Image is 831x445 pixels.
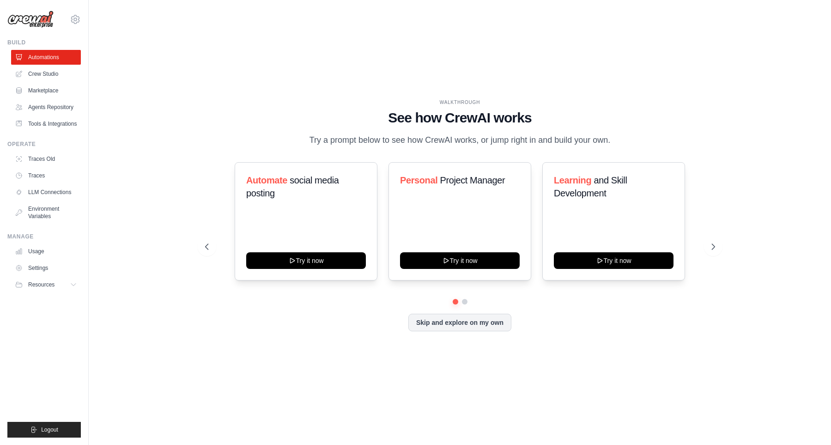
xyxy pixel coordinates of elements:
button: Logout [7,422,81,438]
a: Settings [11,261,81,275]
span: and Skill Development [554,175,627,198]
a: Automations [11,50,81,65]
button: Try it now [554,252,673,269]
a: Traces [11,168,81,183]
div: Operate [7,140,81,148]
span: social media posting [246,175,339,198]
a: Marketplace [11,83,81,98]
span: Resources [28,281,55,288]
a: Traces Old [11,152,81,166]
div: WALKTHROUGH [205,99,715,106]
button: Skip and explore on my own [408,314,511,331]
h1: See how CrewAI works [205,110,715,126]
button: Try it now [400,252,520,269]
span: Project Manager [440,175,505,185]
a: Agents Repository [11,100,81,115]
p: Try a prompt below to see how CrewAI works, or jump right in and build your own. [305,134,615,147]
button: Resources [11,277,81,292]
div: Manage [7,233,81,240]
a: LLM Connections [11,185,81,200]
a: Usage [11,244,81,259]
img: Logo [7,11,54,28]
span: Personal [400,175,437,185]
span: Automate [246,175,287,185]
a: Tools & Integrations [11,116,81,131]
span: Logout [41,426,58,433]
iframe: Chat Widget [785,401,831,445]
div: Build [7,39,81,46]
a: Crew Studio [11,67,81,81]
button: Try it now [246,252,366,269]
a: Environment Variables [11,201,81,224]
span: Learning [554,175,591,185]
